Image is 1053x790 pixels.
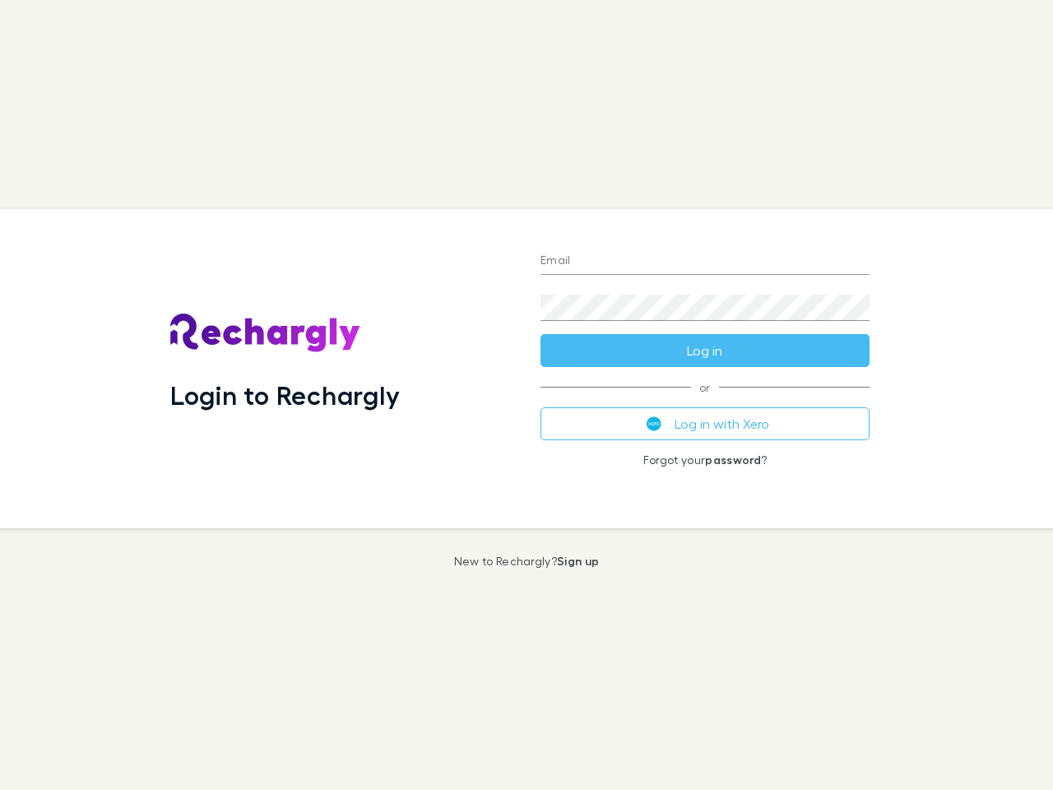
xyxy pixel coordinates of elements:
h1: Login to Rechargly [170,379,400,411]
p: Forgot your ? [540,453,870,467]
a: Sign up [557,554,599,568]
img: Xero's logo [647,416,661,431]
p: New to Rechargly? [454,555,600,568]
img: Rechargly's Logo [170,314,361,353]
a: password [705,453,761,467]
button: Log in with Xero [540,407,870,440]
button: Log in [540,334,870,367]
